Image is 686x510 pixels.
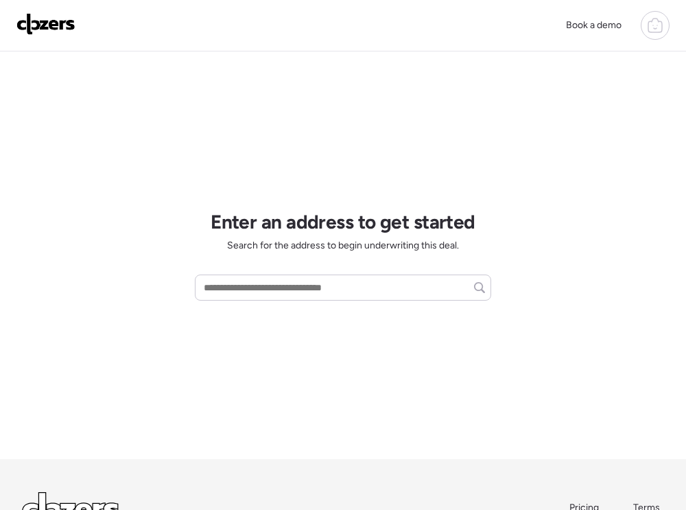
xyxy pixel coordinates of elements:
[566,19,622,31] span: Book a demo
[227,239,459,253] span: Search for the address to begin underwriting this deal.
[16,13,75,35] img: Logo
[211,210,475,233] h1: Enter an address to get started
